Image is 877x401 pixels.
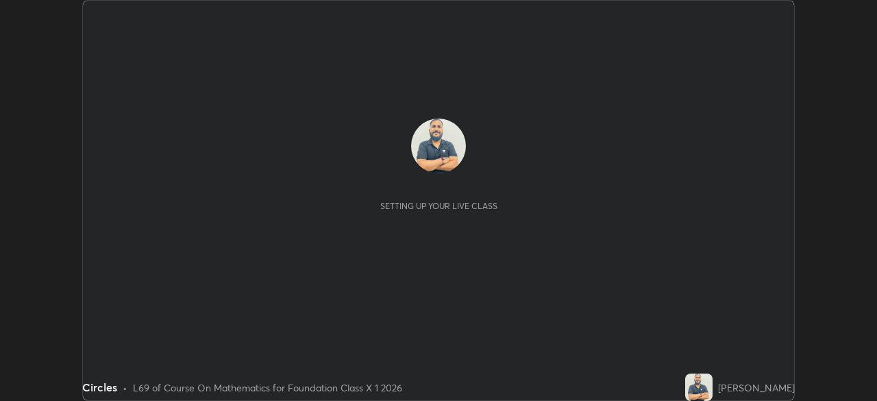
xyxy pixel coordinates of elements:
[133,380,402,395] div: L69 of Course On Mathematics for Foundation Class X 1 2026
[411,119,466,173] img: 9b8ab9c298a44f67b042f8cf0c4a9eeb.jpg
[82,379,117,396] div: Circles
[685,374,713,401] img: 9b8ab9c298a44f67b042f8cf0c4a9eeb.jpg
[718,380,795,395] div: [PERSON_NAME]
[123,380,127,395] div: •
[380,201,497,211] div: Setting up your live class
